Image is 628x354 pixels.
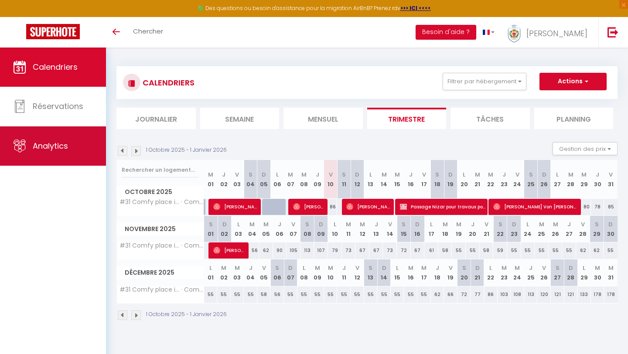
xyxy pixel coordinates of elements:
[577,286,591,303] div: 133
[342,216,356,242] th: 11
[457,286,471,303] div: 72
[288,170,293,179] abbr: M
[537,259,551,286] th: 26
[383,242,397,259] div: 73
[604,160,618,199] th: 31
[300,242,314,259] div: 113
[283,108,363,129] li: Mensuel
[291,220,295,228] abbr: V
[526,220,529,228] abbr: L
[553,142,618,155] button: Gestion des prix
[257,259,271,286] th: 05
[278,220,281,228] abbr: J
[564,286,578,303] div: 121
[355,264,359,272] abbr: V
[444,259,457,286] th: 19
[501,17,598,48] a: ... [PERSON_NAME]
[140,73,195,92] h3: CALENDRIERS
[342,264,346,272] abbr: J
[311,259,324,286] th: 09
[498,220,502,228] abbr: S
[416,25,476,40] button: Besoin d'aide ?
[591,259,604,286] th: 30
[551,259,564,286] th: 27
[422,170,426,179] abbr: V
[270,286,284,303] div: 56
[231,286,244,303] div: 55
[118,286,205,293] span: #31 Comfy place i... · Comfy place in the [GEOGRAPHIC_DATA] - Balcony & AC
[512,220,516,228] abbr: D
[493,198,579,215] span: [PERSON_NAME] Von [PERSON_NAME]
[391,259,404,286] th: 15
[351,286,364,303] div: 55
[297,259,311,286] th: 08
[542,264,546,272] abbr: V
[257,286,271,303] div: 58
[213,198,258,215] span: [PERSON_NAME]
[377,160,391,199] th: 14
[471,220,474,228] abbr: J
[404,286,417,303] div: 55
[391,160,404,199] th: 15
[435,170,439,179] abbr: S
[444,160,457,199] th: 19
[133,27,163,36] span: Chercher
[595,220,599,228] abbr: S
[466,242,480,259] div: 55
[33,61,78,72] span: Calendriers
[369,170,372,179] abbr: L
[529,264,532,272] abbr: J
[346,220,351,228] abbr: M
[456,220,461,228] abbr: M
[485,220,488,228] abbr: V
[235,264,240,272] abbr: M
[275,264,279,272] abbr: S
[529,170,533,179] abbr: S
[488,170,493,179] abbr: M
[471,259,484,286] th: 21
[608,264,614,272] abbr: M
[576,242,590,259] div: 62
[417,160,431,199] th: 17
[324,286,338,303] div: 55
[551,286,564,303] div: 121
[502,170,506,179] abbr: J
[288,264,293,272] abbr: D
[507,216,521,242] th: 23
[443,73,526,90] button: Filtrer par hébergement
[249,264,253,272] abbr: J
[608,27,618,37] img: logout
[305,220,309,228] abbr: S
[249,220,255,228] abbr: M
[577,199,591,215] div: 80
[209,220,213,228] abbr: S
[395,170,400,179] abbr: M
[270,160,284,199] th: 06
[122,162,199,178] input: Rechercher un logement...
[270,259,284,286] th: 06
[146,310,227,319] p: 1 Octobre 2025 - 1 Janvier 2026
[463,170,465,179] abbr: L
[383,216,397,242] th: 14
[556,170,559,179] abbr: L
[591,160,604,199] th: 30
[300,216,314,242] th: 08
[329,170,333,179] abbr: V
[126,17,170,48] a: Chercher
[539,220,544,228] abbr: M
[604,259,618,286] th: 31
[452,242,466,259] div: 55
[360,220,365,228] abbr: M
[608,220,613,228] abbr: D
[200,108,280,129] li: Semaine
[537,286,551,303] div: 120
[204,259,218,286] th: 01
[217,259,231,286] th: 02
[537,160,551,199] th: 26
[451,108,530,129] li: Tâches
[581,170,587,179] abbr: M
[581,220,585,228] abbr: V
[448,170,453,179] abbr: D
[526,28,587,39] span: [PERSON_NAME]
[498,259,511,286] th: 23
